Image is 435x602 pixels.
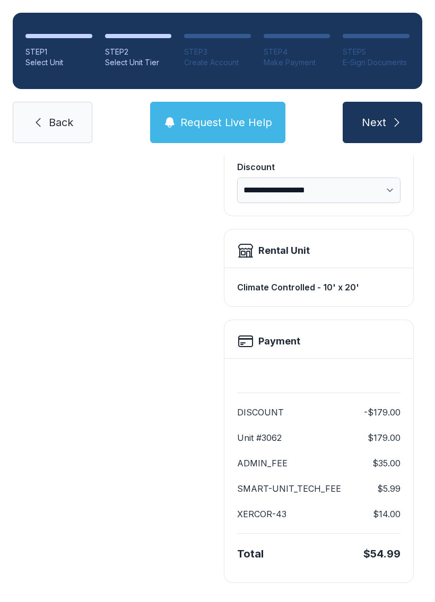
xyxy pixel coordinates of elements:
[237,406,284,419] dt: DISCOUNT
[343,47,410,57] div: STEP 5
[237,508,286,520] dt: XERCOR-43
[237,277,401,298] div: Climate Controlled - 10' x 20'
[237,178,401,203] select: Discount
[105,47,172,57] div: STEP 2
[364,406,401,419] dd: -$179.00
[372,457,401,470] dd: $35.00
[105,57,172,68] div: Select Unit Tier
[237,431,282,444] dt: Unit #3062
[264,57,330,68] div: Make Payment
[237,546,264,561] div: Total
[368,431,401,444] dd: $179.00
[184,47,251,57] div: STEP 3
[237,457,288,470] dt: ADMIN_FEE
[25,47,92,57] div: STEP 1
[363,546,401,561] div: $54.99
[25,57,92,68] div: Select Unit
[264,47,330,57] div: STEP 4
[373,508,401,520] dd: $14.00
[258,243,310,258] div: Rental Unit
[343,57,410,68] div: E-Sign Documents
[184,57,251,68] div: Create Account
[362,115,386,130] span: Next
[49,115,73,130] span: Back
[237,482,341,495] dt: SMART-UNIT_TECH_FEE
[237,161,401,173] div: Discount
[180,115,272,130] span: Request Live Help
[377,482,401,495] dd: $5.99
[258,334,300,349] h2: Payment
